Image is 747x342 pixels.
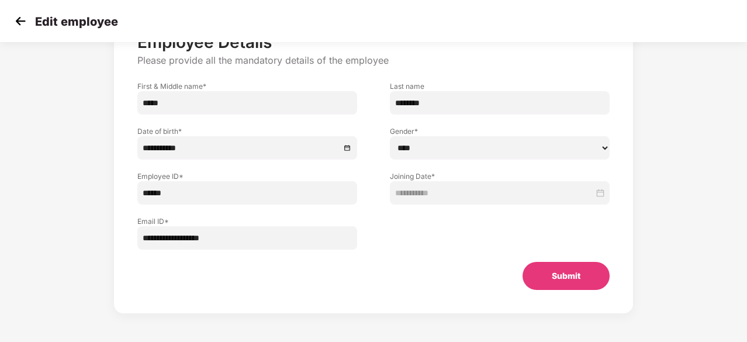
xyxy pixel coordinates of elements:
[137,32,610,52] p: Employee Details
[137,171,357,181] label: Employee ID
[523,262,610,290] button: Submit
[390,81,610,91] label: Last name
[390,126,610,136] label: Gender
[390,171,610,181] label: Joining Date
[12,12,29,30] img: svg+xml;base64,PHN2ZyB4bWxucz0iaHR0cDovL3d3dy53My5vcmcvMjAwMC9zdmciIHdpZHRoPSIzMCIgaGVpZ2h0PSIzMC...
[35,15,118,29] p: Edit employee
[137,81,357,91] label: First & Middle name
[137,54,610,67] p: Please provide all the mandatory details of the employee
[137,216,357,226] label: Email ID
[137,126,357,136] label: Date of birth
